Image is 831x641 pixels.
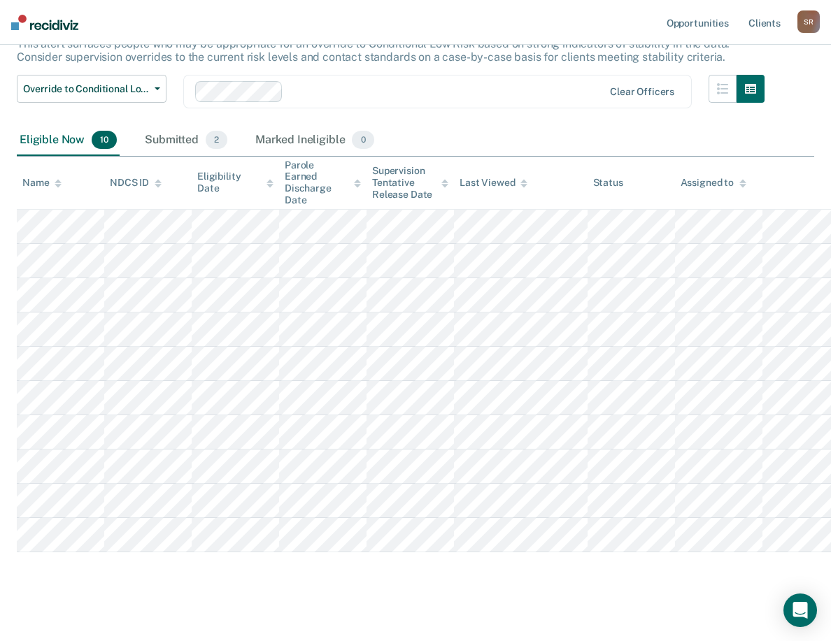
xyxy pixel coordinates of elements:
[142,125,230,156] div: Submitted2
[681,177,746,189] div: Assigned to
[17,75,166,103] button: Override to Conditional Low Risk
[17,125,120,156] div: Eligible Now10
[206,131,227,149] span: 2
[22,177,62,189] div: Name
[783,593,817,627] div: Open Intercom Messenger
[593,177,623,189] div: Status
[92,131,117,149] span: 10
[253,125,377,156] div: Marked Ineligible0
[797,10,820,33] button: SR
[460,177,527,189] div: Last Viewed
[610,86,674,98] div: Clear officers
[11,15,78,30] img: Recidiviz
[797,10,820,33] div: S R
[372,165,448,200] div: Supervision Tentative Release Date
[197,171,274,194] div: Eligibility Date
[285,159,361,206] div: Parole Earned Discharge Date
[23,83,149,95] span: Override to Conditional Low Risk
[110,177,162,189] div: NDCS ID
[352,131,374,149] span: 0
[17,37,730,64] p: This alert surfaces people who may be appropriate for an override to Conditional Low Risk based o...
